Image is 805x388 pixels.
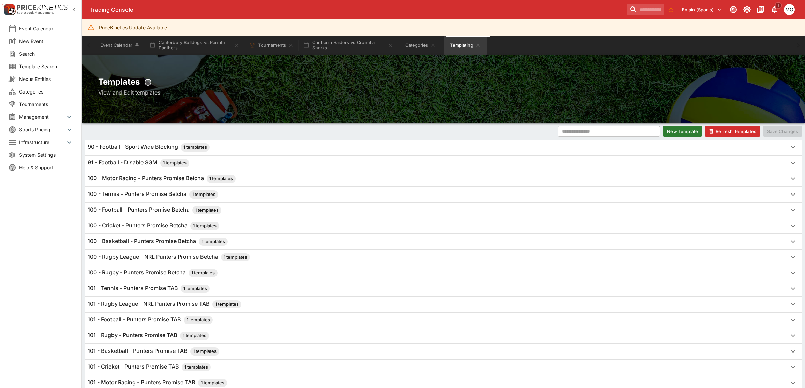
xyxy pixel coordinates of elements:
[19,101,73,108] span: Tournaments
[88,285,210,293] h6: 101 - Tennis - Punters Promise TAB
[160,160,189,167] span: 1 templates
[88,347,219,356] h6: 101 - Basketball - Punters Promise TAB
[245,36,298,55] button: Tournaments
[199,238,228,245] span: 1 templates
[181,144,210,151] span: 1 templates
[190,348,219,355] span: 1 templates
[88,222,219,230] h6: 100 - Cricket - Punters Promise Betcha
[88,159,189,167] h6: 91 - Football - Disable SGM
[19,139,65,146] span: Infrastructure
[184,317,213,324] span: 1 templates
[19,126,65,133] span: Sports Pricing
[181,285,210,292] span: 1 templates
[190,222,219,229] span: 1 templates
[299,36,397,55] button: Canberra Raiders vs Cronulla Sharks
[189,191,218,198] span: 1 templates
[212,301,241,308] span: 1 templates
[19,113,65,120] span: Management
[88,253,250,261] h6: 100 - Rugby League - NRL Punters Promise Betcha
[88,300,241,308] h6: 101 - Rugby League - NRL Punters Promise TAB
[444,36,487,55] button: Templating
[19,88,73,95] span: Categories
[98,88,789,97] p: View and Edit templates
[784,4,795,15] div: Mark O'Loughlan
[221,254,250,261] span: 1 templates
[19,75,73,83] span: Nexus Entities
[88,190,218,199] h6: 100 - Tennis - Punters Promise Betcha
[88,316,213,324] h6: 101 - Football - Punters Promise TAB
[198,379,227,386] span: 1 templates
[768,3,780,16] button: Notifications
[399,36,442,55] button: Categories
[145,36,243,55] button: Canterbury Bulldogs vs Penrith Panthers
[663,126,702,137] button: New Template
[180,332,209,339] span: 1 templates
[705,126,760,137] button: Refresh Templates
[88,206,221,214] h6: 100 - Football - Punters Promise Betcha
[755,3,767,16] button: Documentation
[207,175,236,182] span: 1 templates
[90,6,624,13] div: Trading Console
[19,50,73,57] span: Search
[88,379,227,387] h6: 101 - Motor Racing - Punters Promise TAB
[88,363,211,371] h6: 101 - Cricket - Punters Promise TAB
[88,238,228,246] h6: 100 - Basketball - Punters Promise Betcha
[98,76,789,88] h2: Templates
[19,164,73,171] span: Help & Support
[19,63,73,70] span: Template Search
[17,11,54,14] img: Sportsbook Management
[627,4,664,15] input: search
[19,25,73,32] span: Event Calendar
[88,175,236,183] h6: 100 - Motor Racing - Punters Promise Betcha
[88,269,218,277] h6: 100 - Rugby - Punters Promise Betcha
[782,2,797,17] button: Mark O'Loughlan
[189,270,218,276] span: 1 templates
[19,151,73,158] span: System Settings
[192,207,221,214] span: 1 templates
[727,3,740,16] button: Connected to PK
[19,38,73,45] span: New Event
[678,4,726,15] button: Select Tenant
[666,4,676,15] button: No Bookmarks
[88,143,210,152] h6: 90 - Football - Sport Wide Blocking
[17,5,68,10] img: PriceKinetics
[182,364,211,371] span: 1 templates
[2,3,16,16] img: PriceKinetics Logo
[741,3,753,16] button: Toggle light/dark mode
[99,21,167,34] div: PriceKinetics Update Available
[775,2,782,9] span: 1
[88,332,209,340] h6: 101 - Rugby - Punters Promise TAB
[96,36,144,55] button: Event Calendar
